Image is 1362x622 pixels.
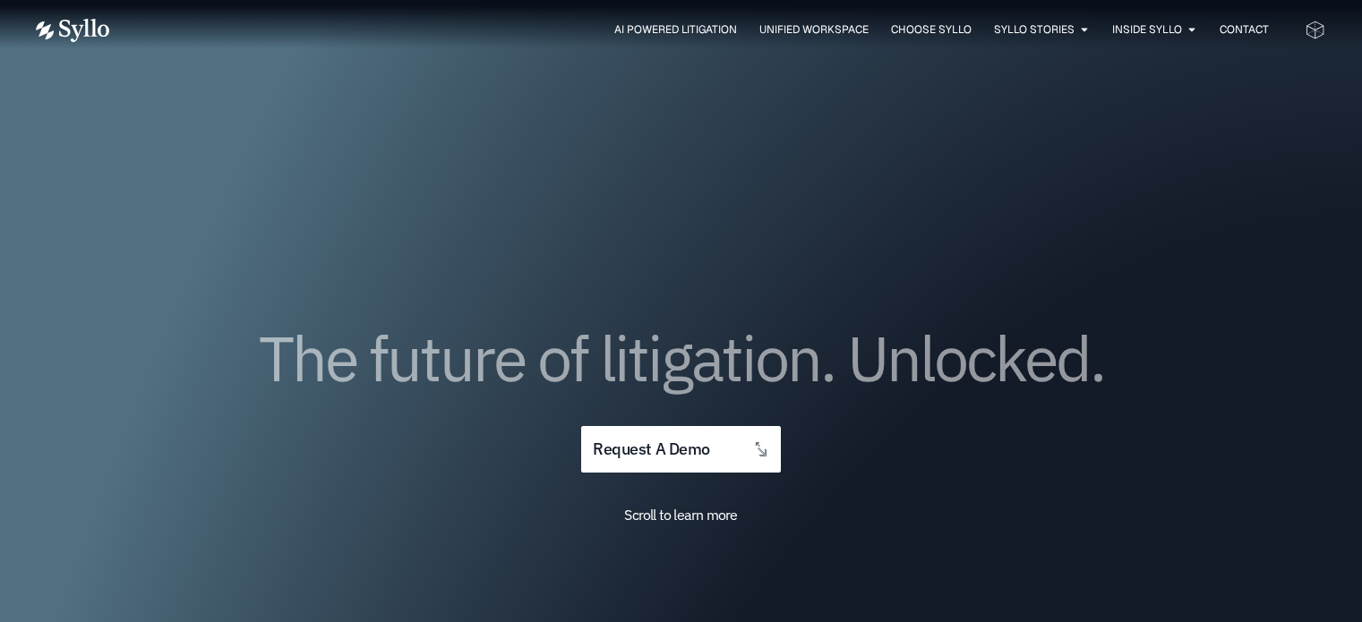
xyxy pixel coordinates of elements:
a: request a demo [581,426,780,473]
div: Menu Toggle [145,21,1269,38]
a: Contact [1220,21,1269,38]
a: Unified Workspace [759,21,869,38]
h1: The future of litigation. Unlocked. [144,328,1219,388]
nav: Menu [145,21,1269,38]
a: Syllo Stories [994,21,1075,38]
a: Inside Syllo [1112,21,1182,38]
img: Vector [36,19,109,42]
span: request a demo [593,441,709,458]
a: Choose Syllo [891,21,972,38]
a: AI Powered Litigation [614,21,737,38]
span: Scroll to learn more [624,506,737,524]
